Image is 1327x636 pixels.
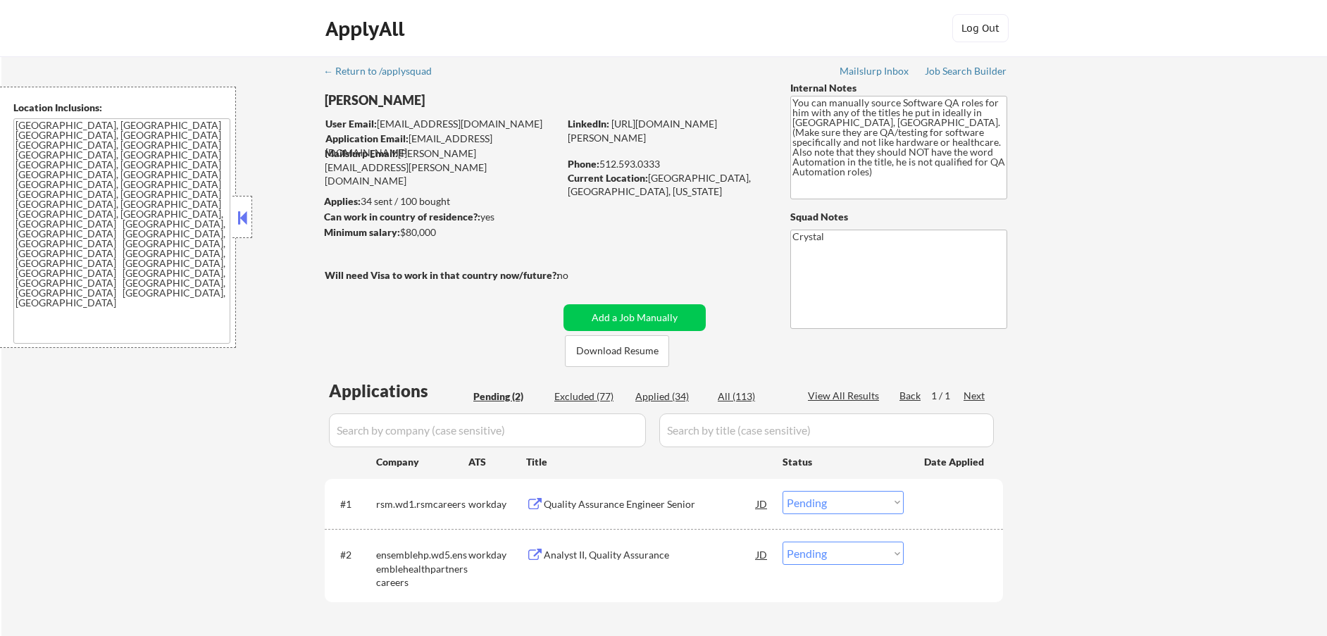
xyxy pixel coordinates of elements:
div: Job Search Builder [925,66,1007,76]
div: ← Return to /applysquad [323,66,445,76]
div: 34 sent / 100 bought [324,194,559,208]
div: All (113) [718,389,788,404]
a: ← Return to /applysquad [323,66,445,80]
div: Quality Assurance Engineer Senior [544,497,756,511]
div: Squad Notes [790,210,1007,224]
div: Title [526,455,769,469]
div: [PERSON_NAME] [325,92,614,109]
div: Company [376,455,468,469]
div: Status [783,449,904,474]
a: [URL][DOMAIN_NAME][PERSON_NAME] [568,118,717,144]
div: Next [964,389,986,403]
div: [EMAIL_ADDRESS][DOMAIN_NAME] [325,117,559,131]
div: ApplyAll [325,17,409,41]
div: Excluded (77) [554,389,625,404]
div: no [557,268,597,282]
div: $80,000 [324,225,559,239]
div: Applications [329,382,468,399]
div: View All Results [808,389,883,403]
div: Pending (2) [473,389,544,404]
strong: Current Location: [568,172,648,184]
div: Analyst II, Quality Assurance [544,548,756,562]
div: 1 / 1 [931,389,964,403]
strong: Mailslurp Email: [325,147,398,159]
div: [GEOGRAPHIC_DATA], [GEOGRAPHIC_DATA], [US_STATE] [568,171,767,199]
a: Mailslurp Inbox [840,66,910,80]
div: Applied (34) [635,389,706,404]
div: 512.593.0333 [568,157,767,171]
div: [EMAIL_ADDRESS][DOMAIN_NAME] [325,132,559,159]
strong: Will need Visa to work in that country now/future?: [325,269,559,281]
strong: Application Email: [325,132,409,144]
strong: User Email: [325,118,377,130]
strong: Phone: [568,158,599,170]
strong: Applies: [324,195,361,207]
div: #2 [340,548,365,562]
div: Internal Notes [790,81,1007,95]
div: JD [755,542,769,567]
button: Download Resume [565,335,669,367]
a: Job Search Builder [925,66,1007,80]
div: workday [468,548,526,562]
strong: LinkedIn: [568,118,609,130]
input: Search by title (case sensitive) [659,413,994,447]
div: Mailslurp Inbox [840,66,910,76]
button: Log Out [952,14,1009,42]
div: yes [324,210,554,224]
div: ATS [468,455,526,469]
div: Date Applied [924,455,986,469]
div: Location Inclusions: [13,101,230,115]
div: #1 [340,497,365,511]
input: Search by company (case sensitive) [329,413,646,447]
button: Add a Job Manually [563,304,706,331]
strong: Can work in country of residence?: [324,211,480,223]
strong: Minimum salary: [324,226,400,238]
div: rsm.wd1.rsmcareers [376,497,468,511]
div: JD [755,491,769,516]
div: Back [899,389,922,403]
div: [PERSON_NAME][EMAIL_ADDRESS][PERSON_NAME][DOMAIN_NAME] [325,146,559,188]
div: ensemblehp.wd5.ensemblehealthpartnerscareers [376,548,468,590]
div: workday [468,497,526,511]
